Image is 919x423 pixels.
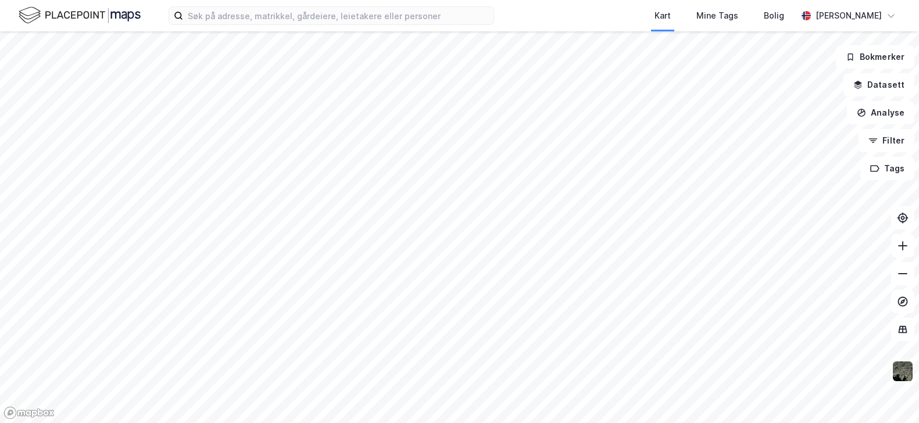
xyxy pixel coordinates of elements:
div: Bolig [764,9,784,23]
button: Datasett [843,73,914,96]
img: 9k= [892,360,914,382]
button: Filter [859,129,914,152]
button: Bokmerker [836,45,914,69]
div: [PERSON_NAME] [816,9,882,23]
input: Søk på adresse, matrikkel, gårdeiere, leietakere eller personer [183,7,494,24]
button: Tags [860,157,914,180]
iframe: Chat Widget [861,367,919,423]
button: Analyse [847,101,914,124]
a: Mapbox homepage [3,406,55,420]
img: logo.f888ab2527a4732fd821a326f86c7f29.svg [19,5,141,26]
div: Kart [655,9,671,23]
div: Mine Tags [696,9,738,23]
